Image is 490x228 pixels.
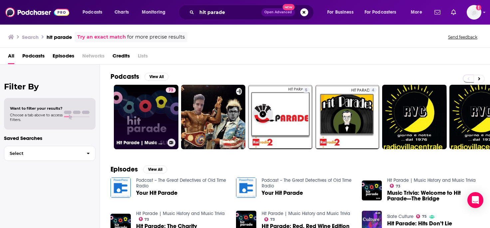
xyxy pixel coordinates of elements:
button: open menu [78,7,111,18]
span: for more precise results [127,33,185,41]
button: open menu [137,7,174,18]
button: open menu [360,7,406,18]
a: Try an exact match [77,33,126,41]
a: PodcastsView All [111,72,168,81]
a: Hit Parade | Music History and Music Trivia [387,177,476,183]
img: Your Hit Parade [236,177,256,198]
a: Episodes [53,51,74,64]
span: Networks [82,51,105,64]
span: Choose a tab above to access filters. [10,113,63,122]
a: Charts [110,7,133,18]
span: 73 [144,218,149,221]
img: User Profile [467,5,481,20]
a: 5 [248,85,313,149]
p: Saved Searches [4,135,96,141]
span: Open Advanced [264,11,292,14]
button: open menu [323,7,362,18]
div: Open Intercom Messenger [467,192,483,208]
img: Podchaser - Follow, Share and Rate Podcasts [5,6,69,19]
a: 4 [315,85,380,149]
span: Podcasts [83,8,102,17]
a: Your Hit Parade [136,190,177,196]
span: 73 [270,218,275,221]
span: 5 [305,87,307,94]
a: Podcasts [22,51,45,64]
a: Podcast – The Great Detectives of Old Time Radio [262,177,352,189]
a: 73 [139,217,149,221]
a: 73 [264,217,275,221]
button: Send feedback [446,34,479,40]
a: Show notifications dropdown [432,7,443,18]
a: Hit Parade | Music History and Music Trivia [136,211,225,216]
div: Search podcasts, credits, & more... [185,5,320,20]
button: View All [144,73,168,81]
span: New [283,4,295,10]
svg: Add a profile image [476,5,481,10]
span: Lists [138,51,148,64]
h2: Podcasts [111,72,139,81]
a: Podcast – The Great Detectives of Old Time Radio [136,177,226,189]
a: 75 [416,214,427,218]
span: For Podcasters [365,8,396,17]
button: Show profile menu [467,5,481,20]
span: More [411,8,422,17]
span: 73 [168,87,173,94]
span: Logged in as TaraKennedy [467,5,481,20]
h3: Hit Parade | Music History and Music Trivia [117,140,165,146]
a: Hit Parade: Hits Don’t Lie [387,221,452,226]
span: 4 [372,87,374,94]
img: Your Hit Parade [111,177,131,198]
button: View All [143,166,167,173]
a: 4 [369,87,377,93]
h3: Search [22,34,39,40]
a: 73 [390,184,400,188]
h2: Episodes [111,165,138,173]
a: All [8,51,14,64]
span: For Business [327,8,354,17]
a: Credits [113,51,130,64]
input: Search podcasts, credits, & more... [197,7,261,18]
span: Want to filter your results? [10,106,63,111]
button: open menu [406,7,430,18]
img: Music Trivia: Welcome to Hit Parade—The Bridge [362,180,382,201]
span: Select [4,151,81,156]
a: Your Hit Parade [262,190,303,196]
a: Show notifications dropdown [448,7,459,18]
span: 73 [396,185,400,188]
a: 5 [302,87,310,93]
span: Monitoring [142,8,165,17]
a: Music Trivia: Welcome to Hit Parade—The Bridge [387,190,479,201]
span: 75 [422,215,427,218]
h2: Filter By [4,82,96,91]
a: Slate Culture [387,214,413,219]
h3: hit parade [47,34,72,40]
a: 73Hit Parade | Music History and Music Trivia [114,85,178,149]
a: 73 [166,87,176,93]
a: EpisodesView All [111,165,167,173]
button: Select [4,146,96,161]
button: Open AdvancedNew [261,8,295,16]
span: Charts [115,8,129,17]
a: Hit Parade | Music History and Music Trivia [262,211,350,216]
